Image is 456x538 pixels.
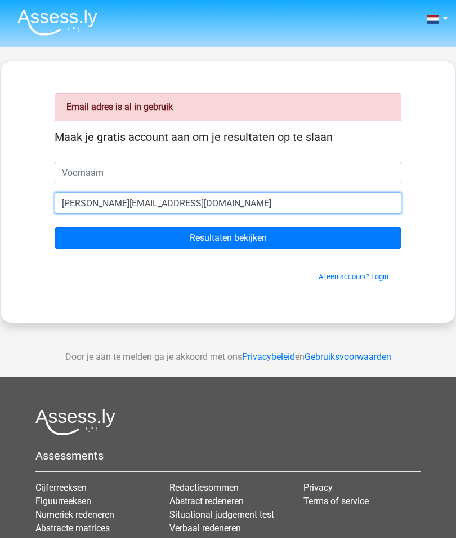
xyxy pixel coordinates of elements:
[35,496,91,506] a: Figuurreeksen
[35,449,421,462] h5: Assessments
[55,192,401,214] input: Email
[303,482,333,493] a: Privacy
[35,509,114,520] a: Numeriek redeneren
[35,482,87,493] a: Cijferreeksen
[319,272,388,281] a: Al een account? Login
[35,409,115,435] img: Assessly logo
[303,496,369,506] a: Terms of service
[55,130,401,144] h5: Maak je gratis account aan om je resultaten op te slaan
[55,227,401,249] input: Resultaten bekijken
[169,482,239,493] a: Redactiesommen
[169,496,244,506] a: Abstract redeneren
[305,351,391,362] a: Gebruiksvoorwaarden
[17,9,97,36] img: Assessly
[55,162,401,183] input: Voornaam
[169,509,274,520] a: Situational judgement test
[66,102,173,112] strong: Email adres is al in gebruik
[35,523,110,533] a: Abstracte matrices
[242,351,295,362] a: Privacybeleid
[169,523,241,533] a: Verbaal redeneren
